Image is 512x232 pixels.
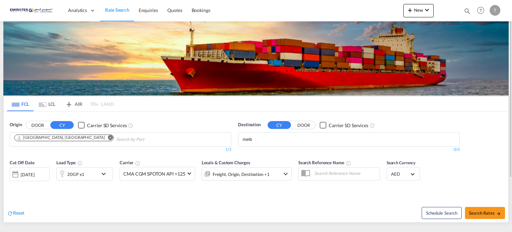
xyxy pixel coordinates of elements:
span: Load Type [56,160,83,165]
button: DOOR [26,122,49,129]
span: Analytics [68,7,87,14]
md-icon: icon-refresh [7,210,13,216]
div: Press delete to remove this chip. [17,135,106,141]
button: CY [50,121,74,129]
input: Chips input. [243,134,306,145]
img: LCL+%26+FCL+BACKGROUND.png [3,21,509,95]
input: Chips input. [116,134,180,145]
md-checkbox: Checkbox No Ink [78,122,127,129]
div: 1/3 [10,147,231,153]
span: Enquiries [139,7,158,13]
md-tab-item: LCL [34,96,60,111]
md-icon: icon-arrow-right [496,211,501,216]
button: DOOR [292,122,315,129]
md-icon: icon-magnify [464,7,471,15]
div: OriginDOOR CY Checkbox No InkUnchecked: Search for CY (Container Yard) services for all selected ... [4,111,508,222]
md-icon: The selected Trucker/Carrierwill be displayed in the rate results If the rates are from another f... [135,161,140,166]
div: T [490,5,500,16]
span: Search Currency [387,160,416,165]
span: Rate Search [105,7,129,13]
div: Carrier SD Services [87,122,127,129]
span: Search Rates [469,210,501,216]
span: Bookings [192,7,210,13]
span: AED [391,171,410,177]
span: Help [475,5,486,16]
button: CY [268,121,291,129]
button: Remove [103,135,113,142]
button: Search Ratesicon-arrow-right [465,207,505,219]
div: Carrier SD Services [329,122,368,129]
div: Freight Origin Destination Factory Stuffing [213,170,270,179]
span: Quotes [167,7,182,13]
div: [DATE] [21,172,34,178]
span: Destination [238,122,261,128]
div: icon-refreshReset [7,210,24,217]
md-icon: Your search will be saved by the below given name [346,161,351,166]
md-pagination-wrapper: Use the left and right arrow keys to navigate between tabs [7,96,114,111]
md-icon: icon-airplane [65,100,73,105]
span: CMA CGM SPOTON API +125 [123,171,185,177]
span: Search Reference Name [298,160,351,165]
div: Help [475,5,490,17]
span: Reset [13,210,24,216]
md-icon: Unchecked: Search for CY (Container Yard) services for all selected carriers.Checked : Search for... [128,123,133,128]
div: Jebel Ali, AEJEA [17,135,105,141]
div: 20GP x1icon-chevron-down [56,167,113,181]
md-icon: icon-information-outline [77,161,83,166]
md-icon: icon-chevron-down [282,170,290,178]
span: Cut Off Date [10,160,35,165]
md-chips-wrap: Chips container with autocompletion. Enter the text area, type text to search, and then use the u... [242,133,309,145]
md-datepicker: Select [10,180,15,189]
input: Search Reference Name [311,168,380,178]
div: [DATE] [10,167,50,181]
button: icon-plus 400-fgNewicon-chevron-down [403,4,434,17]
span: Origin [10,122,22,128]
md-select: Select Currency: د.إ AEDUnited Arab Emirates Dirham [390,169,416,179]
md-icon: Unchecked: Search for CY (Container Yard) services for all selected carriers.Checked : Search for... [370,123,375,128]
div: Freight Origin Destination Factory Stuffingicon-chevron-down [202,167,292,181]
button: Note: By default Schedule search will only considerorigin ports, destination ports and cut off da... [422,207,462,219]
div: 0/3 [238,147,460,153]
span: Locals & Custom Charges [202,160,250,165]
md-tab-item: AIR [60,96,87,111]
md-checkbox: Checkbox No Ink [320,122,368,129]
md-chips-wrap: Chips container. Use arrow keys to select chips. [13,133,182,145]
div: icon-magnify [464,7,471,17]
span: New [406,7,431,13]
md-tab-item: FCL [7,96,34,111]
md-icon: icon-chevron-down [423,6,431,14]
span: Carrier [120,160,140,165]
md-icon: icon-chevron-down [100,170,111,178]
md-icon: icon-plus 400-fg [406,6,414,14]
img: c67187802a5a11ec94275b5db69a26e6.png [10,3,55,18]
div: 20GP x1 [67,170,84,179]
